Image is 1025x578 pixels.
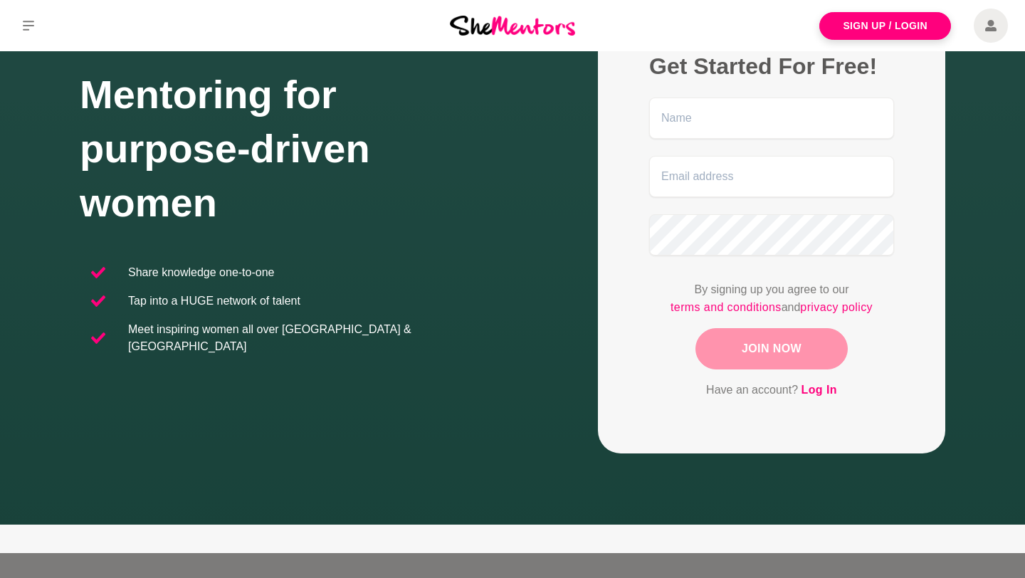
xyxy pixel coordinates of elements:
[128,293,300,310] p: Tap into a HUGE network of talent
[128,321,501,355] p: Meet inspiring women all over [GEOGRAPHIC_DATA] & [GEOGRAPHIC_DATA]
[649,98,894,139] input: Name
[800,298,873,317] a: privacy policy
[450,16,575,35] img: She Mentors Logo
[128,264,274,281] p: Share knowledge one-to-one
[671,298,782,317] a: terms and conditions
[819,12,951,40] a: Sign Up / Login
[649,52,894,80] h2: Get Started For Free!
[649,281,894,317] p: By signing up you agree to our and
[649,156,894,197] input: Email address
[80,68,512,230] h1: Mentoring for purpose-driven women
[801,381,837,399] a: Log In
[649,381,894,399] p: Have an account?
